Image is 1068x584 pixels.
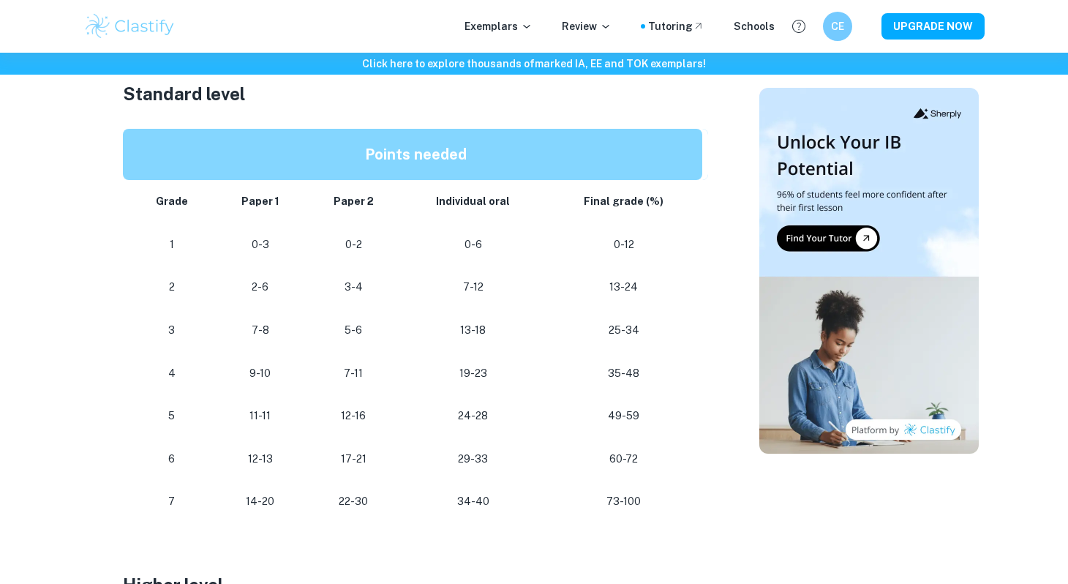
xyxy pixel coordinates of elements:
[413,321,534,340] p: 13-18
[413,492,534,512] p: 34-40
[557,321,691,340] p: 25-34
[365,146,467,163] strong: Points needed
[226,406,294,426] p: 11-11
[226,364,294,383] p: 9-10
[413,277,534,297] p: 7-12
[226,492,294,512] p: 14-20
[465,18,533,34] p: Exemplars
[140,492,203,512] p: 7
[226,277,294,297] p: 2-6
[123,81,708,107] h3: Standard level
[830,18,846,34] h6: CE
[83,12,176,41] img: Clastify logo
[140,277,203,297] p: 2
[140,406,203,426] p: 5
[786,14,811,39] button: Help and Feedback
[226,235,294,255] p: 0-3
[648,18,704,34] a: Tutoring
[413,364,534,383] p: 19-23
[557,492,691,512] p: 73-100
[226,321,294,340] p: 7-8
[140,321,203,340] p: 3
[317,492,389,512] p: 22-30
[734,18,775,34] a: Schools
[3,56,1065,72] h6: Click here to explore thousands of marked IA, EE and TOK exemplars !
[557,277,691,297] p: 13-24
[881,13,985,40] button: UPGRADE NOW
[317,321,389,340] p: 5-6
[557,235,691,255] p: 0-12
[413,449,534,469] p: 29-33
[226,449,294,469] p: 12-13
[759,88,979,454] img: Thumbnail
[557,364,691,383] p: 35-48
[562,18,612,34] p: Review
[413,235,534,255] p: 0-6
[334,195,374,207] strong: Paper 2
[436,195,510,207] strong: Individual oral
[156,195,188,207] strong: Grade
[584,195,663,207] strong: Final grade (%)
[557,406,691,426] p: 49-59
[317,449,389,469] p: 17-21
[557,449,691,469] p: 60-72
[823,12,852,41] button: CE
[140,449,203,469] p: 6
[317,364,389,383] p: 7-11
[140,235,203,255] p: 1
[317,406,389,426] p: 12-16
[140,364,203,383] p: 4
[317,235,389,255] p: 0-2
[241,195,279,207] strong: Paper 1
[413,406,534,426] p: 24-28
[317,277,389,297] p: 3-4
